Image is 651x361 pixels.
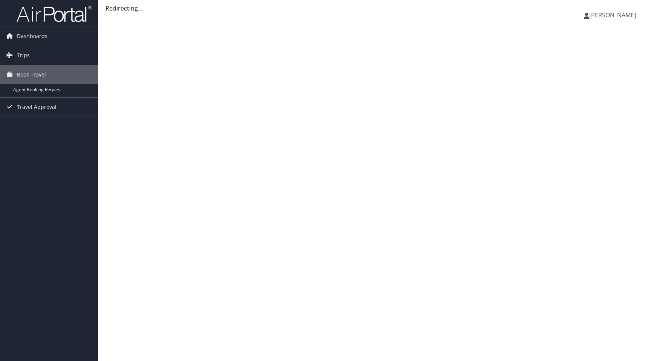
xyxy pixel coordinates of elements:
span: Trips [17,46,30,65]
a: [PERSON_NAME] [584,4,643,26]
img: airportal-logo.png [17,5,92,23]
span: [PERSON_NAME] [589,11,636,19]
span: Book Travel [17,65,46,84]
span: Dashboards [17,27,47,46]
span: Travel Approval [17,98,57,116]
div: Redirecting... [105,4,643,13]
